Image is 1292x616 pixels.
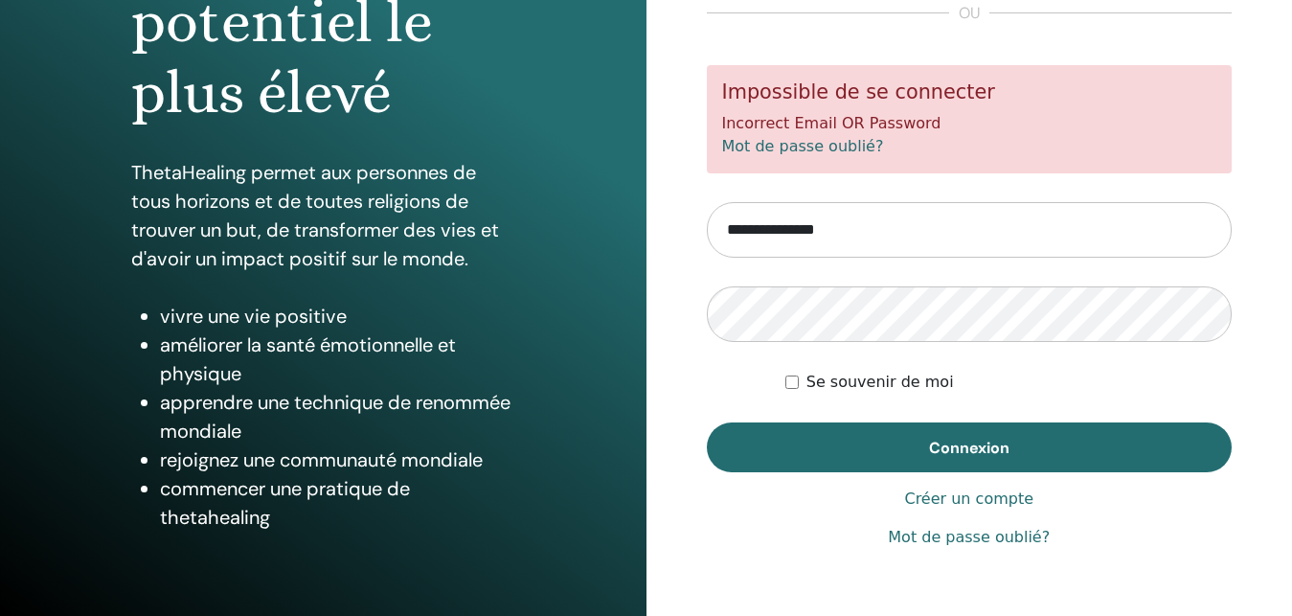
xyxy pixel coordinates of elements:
li: apprendre une technique de renommée mondiale [160,388,514,445]
span: ou [949,2,989,25]
li: rejoignez une communauté mondiale [160,445,514,474]
h5: Impossible de se connecter [722,80,1217,104]
a: Créer un compte [904,488,1033,511]
p: ThetaHealing permet aux personnes de tous horizons et de toutes religions de trouver un but, de t... [131,158,514,273]
div: Incorrect Email OR Password [707,65,1233,173]
button: Connexion [707,422,1233,472]
span: Connexion [929,438,1009,458]
label: Se souvenir de moi [806,371,954,394]
li: améliorer la santé émotionnelle et physique [160,331,514,388]
li: vivre une vie positive [160,302,514,331]
a: Mot de passe oublié? [888,526,1050,549]
li: commencer une pratique de thetahealing [160,474,514,532]
a: Mot de passe oublié? [722,137,884,155]
div: Keep me authenticated indefinitely or until I manually logout [785,371,1232,394]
